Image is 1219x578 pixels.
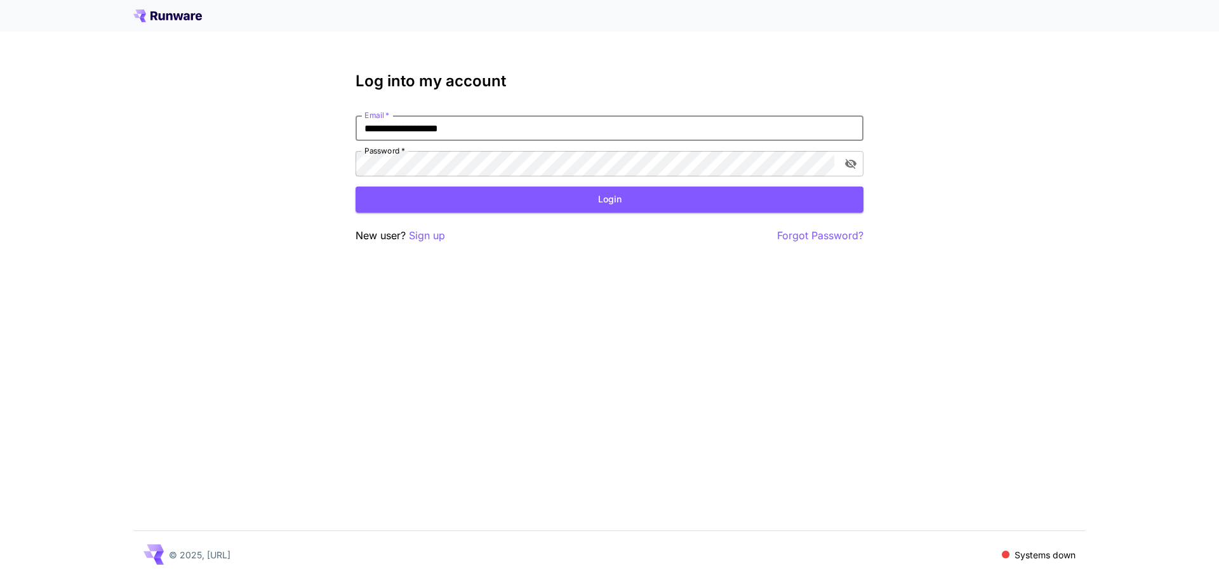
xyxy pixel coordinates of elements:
label: Email [364,110,389,121]
button: toggle password visibility [839,152,862,175]
button: Forgot Password? [777,228,863,244]
label: Password [364,145,405,156]
p: New user? [356,228,445,244]
button: Sign up [409,228,445,244]
p: © 2025, [URL] [169,548,230,562]
h3: Log into my account [356,72,863,90]
button: Login [356,187,863,213]
p: Systems down [1015,548,1076,562]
